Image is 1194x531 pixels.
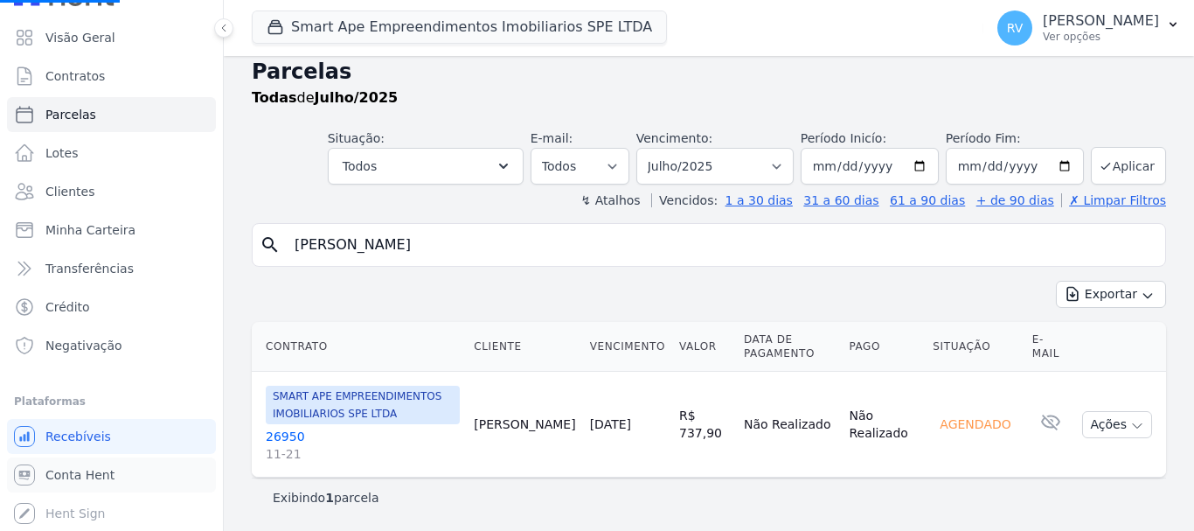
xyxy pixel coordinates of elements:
span: SMART APE EMPREENDIMENTOS IMOBILIARIOS SPE LTDA [266,386,460,424]
p: de [252,87,398,108]
a: Crédito [7,290,216,325]
a: + de 90 dias [976,193,1054,207]
button: Ações [1082,411,1152,438]
span: Lotes [45,144,79,162]
a: ✗ Limpar Filtros [1061,193,1166,207]
span: Clientes [45,183,94,200]
strong: Julho/2025 [315,89,399,106]
p: [PERSON_NAME] [1043,12,1159,30]
span: RV [1007,22,1024,34]
th: Data de Pagamento [737,322,842,372]
button: Exportar [1056,281,1166,308]
p: Exibindo parcela [273,489,379,507]
label: Período Inicío: [801,131,886,145]
a: Lotes [7,136,216,171]
td: Não Realizado [737,372,842,478]
th: Pago [842,322,926,372]
a: 61 a 90 dias [890,193,965,207]
a: 1 a 30 dias [725,193,793,207]
span: Minha Carteira [45,221,135,239]
button: Smart Ape Empreendimentos Imobiliarios SPE LTDA [252,10,667,44]
label: Período Fim: [946,129,1084,148]
span: Parcelas [45,106,96,123]
span: Transferências [45,260,134,277]
a: Contratos [7,59,216,94]
a: Transferências [7,251,216,286]
a: Conta Hent [7,458,216,493]
th: E-mail [1025,322,1076,372]
div: Agendado [933,412,1017,437]
td: [PERSON_NAME] [467,372,582,478]
span: Todos [343,156,377,177]
th: Vencimento [583,322,672,372]
a: Negativação [7,328,216,363]
label: ↯ Atalhos [580,193,640,207]
p: Ver opções [1043,30,1159,44]
label: E-mail: [531,131,573,145]
a: Minha Carteira [7,213,216,248]
a: 2695011-21 [266,428,460,463]
span: Conta Hent [45,466,115,484]
th: Valor [672,322,737,372]
input: Buscar por nome do lote ou do cliente [284,227,1158,262]
label: Situação: [328,131,385,145]
span: Recebíveis [45,428,111,445]
button: Todos [328,148,524,185]
a: Parcelas [7,97,216,132]
span: Visão Geral [45,29,115,46]
strong: Todas [252,89,297,106]
a: Visão Geral [7,20,216,55]
td: R$ 737,90 [672,372,737,478]
span: Contratos [45,67,105,85]
h2: Parcelas [252,56,1166,87]
a: Clientes [7,174,216,209]
b: 1 [325,491,334,505]
th: Contrato [252,322,467,372]
th: Cliente [467,322,582,372]
button: RV [PERSON_NAME] Ver opções [983,3,1194,52]
a: 31 a 60 dias [803,193,878,207]
span: Negativação [45,337,122,354]
div: Plataformas [14,391,209,412]
th: Situação [926,322,1024,372]
button: Aplicar [1091,147,1166,185]
i: search [260,234,281,255]
span: 11-21 [266,445,460,463]
span: Crédito [45,298,90,316]
a: Recebíveis [7,419,216,454]
td: Não Realizado [842,372,926,478]
label: Vencimento: [636,131,712,145]
label: Vencidos: [651,193,718,207]
a: [DATE] [590,417,631,431]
